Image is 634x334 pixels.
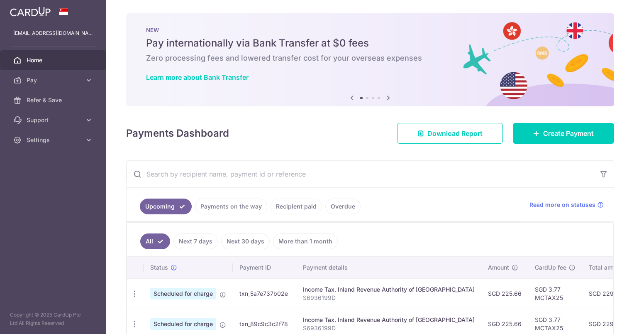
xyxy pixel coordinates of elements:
p: NEW [146,27,594,33]
span: Total amt. [589,263,616,272]
a: Upcoming [140,199,192,214]
a: Learn more about Bank Transfer [146,73,249,81]
div: Income Tax. Inland Revenue Authority of [GEOGRAPHIC_DATA] [303,285,475,294]
td: txn_5a7e737b02e [233,278,296,309]
th: Payment ID [233,257,296,278]
a: Recipient paid [271,199,322,214]
a: Next 7 days [173,233,218,249]
span: Scheduled for charge [150,318,216,330]
h6: Zero processing fees and lowered transfer cost for your overseas expenses [146,53,594,63]
a: Payments on the way [195,199,267,214]
a: All [140,233,170,249]
a: Create Payment [513,123,614,144]
span: Status [150,263,168,272]
a: Download Report [397,123,503,144]
td: SGD 3.77 MCTAX25 [528,278,582,309]
span: Amount [488,263,509,272]
td: SGD 229.43 [582,278,632,309]
span: Refer & Save [27,96,81,104]
span: Read more on statuses [529,201,595,209]
div: Income Tax. Inland Revenue Authority of [GEOGRAPHIC_DATA] [303,316,475,324]
span: CardUp fee [535,263,566,272]
a: Read more on statuses [529,201,604,209]
a: Next 30 days [221,233,270,249]
p: S6936199D [303,294,475,302]
p: [EMAIL_ADDRESS][DOMAIN_NAME] [13,29,93,37]
img: CardUp [10,7,51,17]
a: More than 1 month [273,233,338,249]
th: Payment details [296,257,481,278]
span: Settings [27,136,81,144]
h4: Payments Dashboard [126,126,229,141]
span: Home [27,56,81,64]
p: S6936199D [303,324,475,332]
img: Bank transfer banner [126,13,614,106]
a: Overdue [325,199,361,214]
span: Download Report [427,128,483,138]
h5: Pay internationally via Bank Transfer at $0 fees [146,37,594,50]
span: Pay [27,76,81,84]
span: Support [27,116,81,124]
span: Create Payment [543,128,594,138]
input: Search by recipient name, payment id or reference [127,161,594,187]
span: Scheduled for charge [150,288,216,300]
td: SGD 225.66 [481,278,528,309]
